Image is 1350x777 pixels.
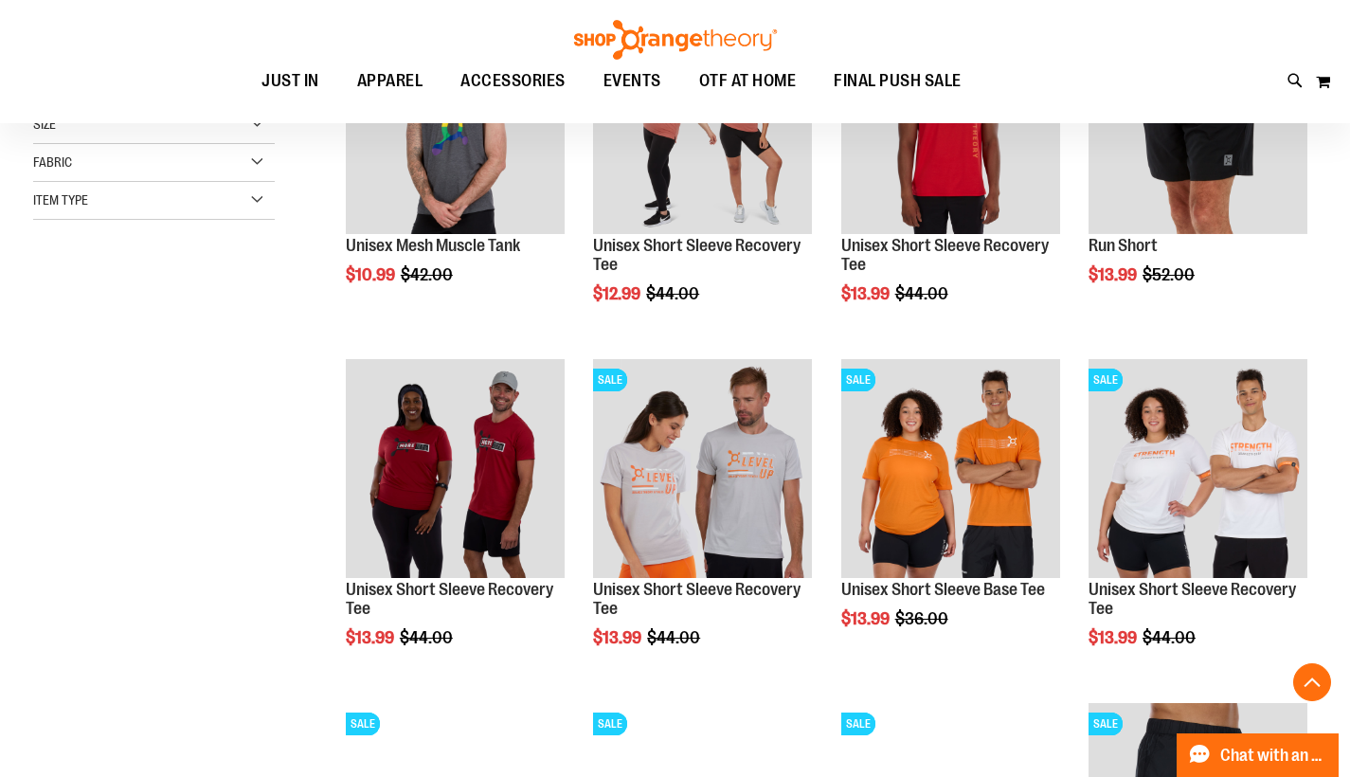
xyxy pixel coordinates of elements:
[1089,15,1307,237] a: Product image for Run ShortSALESALESALE
[841,15,1060,237] a: Product image for Unisex Short Sleeve Recovery Tee
[1177,733,1340,777] button: Chat with an Expert
[346,359,565,578] img: Product image for Unisex SS Recovery Tee
[33,117,56,132] span: Size
[346,628,397,647] span: $13.99
[1089,359,1307,581] a: Product image for Unisex Short Sleeve Recovery TeeSALESALESALE
[680,60,816,103] a: OTF AT HOME
[584,350,821,696] div: product
[593,628,644,647] span: $13.99
[346,713,380,735] span: SALE
[593,15,812,234] img: Product image for Unisex Short Sleeve Recovery Tee
[401,265,456,284] span: $42.00
[1293,663,1331,701] button: Back To Top
[841,713,875,735] span: SALE
[585,60,680,103] a: EVENTS
[346,580,553,618] a: Unisex Short Sleeve Recovery Tee
[460,60,566,102] span: ACCESSORIES
[603,60,661,102] span: EVENTS
[33,192,88,208] span: Item Type
[593,369,627,391] span: SALE
[699,60,797,102] span: OTF AT HOME
[336,6,574,333] div: product
[647,628,703,647] span: $44.00
[1079,6,1317,333] div: product
[33,154,72,170] span: Fabric
[261,60,319,102] span: JUST IN
[1089,265,1140,284] span: $13.99
[1143,265,1197,284] span: $52.00
[593,713,627,735] span: SALE
[593,359,812,581] a: Product image for Unisex Short Sleeve Recovery TeeSALESALESALE
[1089,369,1123,391] span: SALE
[593,15,812,237] a: Product image for Unisex Short Sleeve Recovery Tee
[584,6,821,352] div: product
[1079,350,1317,696] div: product
[834,60,962,102] span: FINAL PUSH SALE
[841,359,1060,578] img: Product image for Unisex Short Sleeve Base Tee
[336,350,574,696] div: product
[338,60,442,103] a: APPAREL
[593,580,801,618] a: Unisex Short Sleeve Recovery Tee
[243,60,338,103] a: JUST IN
[357,60,423,102] span: APPAREL
[841,359,1060,581] a: Product image for Unisex Short Sleeve Base TeeSALESALESALE
[346,236,520,255] a: Unisex Mesh Muscle Tank
[1220,747,1327,765] span: Chat with an Expert
[346,15,565,234] img: Product image for Unisex Mesh Muscle Tank
[346,265,398,284] span: $10.99
[1089,236,1158,255] a: Run Short
[895,609,951,628] span: $36.00
[1089,15,1307,234] img: Product image for Run Short
[346,15,565,237] a: Product image for Unisex Mesh Muscle Tank
[346,359,565,581] a: Product image for Unisex SS Recovery Tee
[895,284,951,303] span: $44.00
[841,369,875,391] span: SALE
[571,20,780,60] img: Shop Orangetheory
[832,6,1070,352] div: product
[1089,359,1307,578] img: Product image for Unisex Short Sleeve Recovery Tee
[832,350,1070,677] div: product
[646,284,702,303] span: $44.00
[441,60,585,103] a: ACCESSORIES
[841,609,892,628] span: $13.99
[1089,580,1296,618] a: Unisex Short Sleeve Recovery Tee
[1089,628,1140,647] span: $13.99
[1089,713,1123,735] span: SALE
[593,236,801,274] a: Unisex Short Sleeve Recovery Tee
[815,60,981,102] a: FINAL PUSH SALE
[841,580,1045,599] a: Unisex Short Sleeve Base Tee
[400,628,456,647] span: $44.00
[1143,628,1198,647] span: $44.00
[593,359,812,578] img: Product image for Unisex Short Sleeve Recovery Tee
[841,236,1049,274] a: Unisex Short Sleeve Recovery Tee
[841,15,1060,234] img: Product image for Unisex Short Sleeve Recovery Tee
[593,284,643,303] span: $12.99
[841,284,892,303] span: $13.99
